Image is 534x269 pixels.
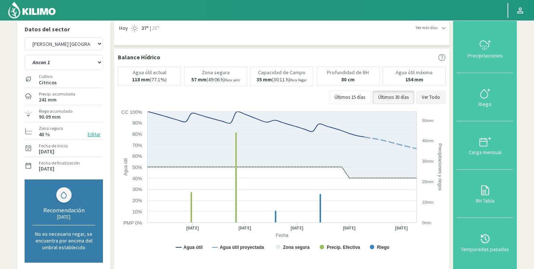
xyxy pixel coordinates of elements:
[32,206,95,214] div: Recomendación
[457,170,513,218] button: BH Tabla
[459,53,511,58] div: Precipitaciones
[422,159,434,163] text: 30mm
[422,200,434,204] text: 10mm
[32,231,95,251] p: No es necesario regar, se encuentra por encima del umbral establecido
[132,176,142,181] text: 40%
[132,198,142,203] text: 20%
[132,153,142,159] text: 60%
[457,218,513,266] button: Temporadas pasadas
[283,245,310,250] text: Zona segura
[343,225,356,231] text: [DATE]
[459,198,511,203] div: BH Tabla
[85,130,103,139] button: Editar
[257,77,307,83] p: (30:11 h)
[39,160,80,166] label: Fecha de finalización
[121,109,142,115] text: CC 100%
[422,179,434,184] text: 20mm
[132,120,142,126] text: 90%
[258,70,305,75] p: Capacidad de Campo
[257,76,272,83] b: 35 mm
[132,131,142,137] text: 80%
[422,220,431,225] text: 0mm
[39,149,54,154] label: [DATE]
[118,25,128,32] span: Hoy
[437,143,443,191] text: Precipitaciones y riegos
[39,73,57,80] label: Cultivo
[395,225,408,231] text: [DATE]
[220,245,264,250] text: Agua útil proyectada
[39,115,61,119] label: 90.09 mm
[422,118,434,123] text: 50mm
[132,165,142,170] text: 50%
[186,225,199,231] text: [DATE]
[457,25,513,73] button: Precipitaciones
[39,166,54,171] label: [DATE]
[329,91,371,104] button: Últimos 15 días
[25,25,103,34] p: Datos del sector
[373,91,414,104] button: Últimos 30 días
[39,125,63,132] label: Zona segura
[39,132,50,137] label: 40 %
[151,25,159,32] span: 21º
[132,77,167,82] p: (77.1%)
[39,80,57,85] label: Citricos
[39,108,72,115] label: Riego acumulado
[191,76,207,83] b: 57 mm
[132,143,142,148] text: 70%
[457,73,513,122] button: Riego
[276,233,289,238] text: Fecha
[416,91,446,104] button: Ver Todo
[290,225,304,231] text: [DATE]
[39,143,67,149] label: Fecha de inicio
[225,78,240,82] small: Para salir
[191,77,240,83] p: (49:06 h)
[39,91,75,97] label: Precip. acumulada
[377,245,389,250] text: Riego
[141,25,149,31] strong: 27º
[183,245,202,250] text: Agua útil
[416,25,438,31] span: Ver más días
[459,150,511,155] div: Carga mensual
[422,138,434,143] text: 40mm
[132,76,150,83] b: 118 mm
[405,76,423,83] b: 154 mm
[132,187,142,192] text: 30%
[341,76,355,83] b: 80 cm
[123,220,142,226] text: PMP 0%
[457,121,513,170] button: Carga mensual
[238,225,251,231] text: [DATE]
[202,70,230,75] p: Zona segura
[39,97,57,102] label: 241 mm
[123,158,128,176] text: Agua útil
[459,101,511,107] div: Riego
[290,78,307,82] small: Para llegar
[133,70,166,75] p: Agua útil actual
[150,25,151,32] span: |
[132,209,142,215] text: 10%
[396,70,433,75] p: Agua útil máxima
[32,214,95,220] div: [DATE]
[459,247,511,252] div: Temporadas pasadas
[327,245,360,250] text: Precip. Efectiva
[7,1,56,19] img: Kilimo
[327,70,369,75] p: Profundidad de BH
[118,53,160,62] p: Balance Hídrico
